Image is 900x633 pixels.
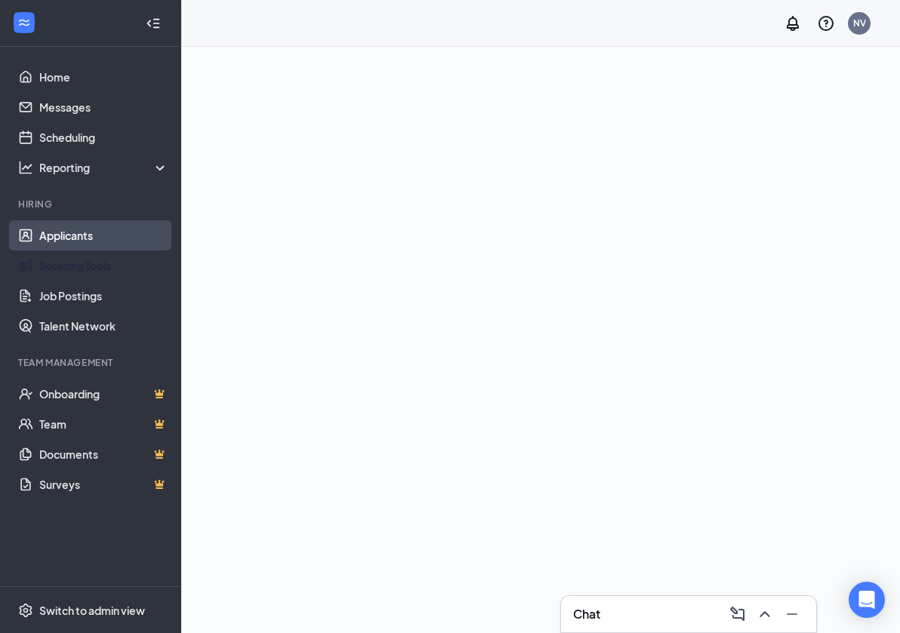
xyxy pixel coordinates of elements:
[18,160,33,175] svg: Analysis
[783,605,801,623] svg: Minimize
[753,602,777,626] button: ChevronUp
[39,439,168,469] a: DocumentsCrown
[18,198,165,210] div: Hiring
[726,602,750,626] button: ComposeMessage
[39,250,168,281] a: Sourcing Tools
[39,469,168,499] a: SurveysCrown
[18,603,33,618] svg: Settings
[39,379,168,409] a: OnboardingCrown
[39,92,168,122] a: Messages
[729,605,747,623] svg: ComposeMessage
[784,14,802,32] svg: Notifications
[756,605,774,623] svg: ChevronUp
[17,15,32,30] svg: WorkstreamLogo
[39,311,168,341] a: Talent Network
[39,62,168,92] a: Home
[39,160,169,175] div: Reporting
[817,14,835,32] svg: QuestionInfo
[39,281,168,311] a: Job Postings
[39,122,168,152] a: Scheduling
[18,356,165,369] div: Team Management
[780,602,804,626] button: Minimize
[39,409,168,439] a: TeamCrown
[849,582,885,618] div: Open Intercom Messenger
[853,17,866,29] div: NV
[573,606,600,622] h3: Chat
[39,220,168,250] a: Applicants
[39,603,145,618] div: Switch to admin view
[146,16,161,31] svg: Collapse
